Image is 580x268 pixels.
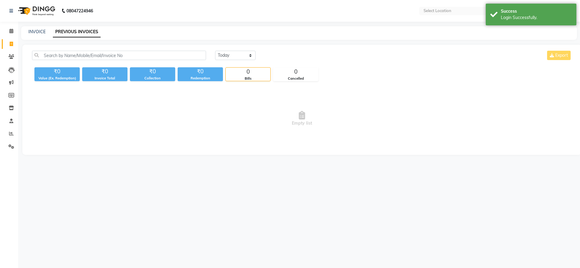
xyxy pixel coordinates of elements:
input: Search by Name/Mobile/Email/Invoice No [32,51,206,60]
div: Bills [226,76,270,81]
div: Invoice Total [82,76,127,81]
div: ₹0 [178,67,223,76]
img: logo [15,2,57,19]
span: Empty list [32,88,572,149]
div: Redemption [178,76,223,81]
div: ₹0 [34,67,80,76]
div: Select Location [424,8,451,14]
div: ₹0 [82,67,127,76]
div: 0 [273,68,318,76]
div: 0 [226,68,270,76]
div: Cancelled [273,76,318,81]
div: Collection [130,76,175,81]
div: ₹0 [130,67,175,76]
div: Success [501,8,572,14]
a: PREVIOUS INVOICES [53,27,101,37]
div: Value (Ex. Redemption) [34,76,80,81]
div: Login Successfully. [501,14,572,21]
b: 08047224946 [66,2,93,19]
a: INVOICE [28,29,46,34]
